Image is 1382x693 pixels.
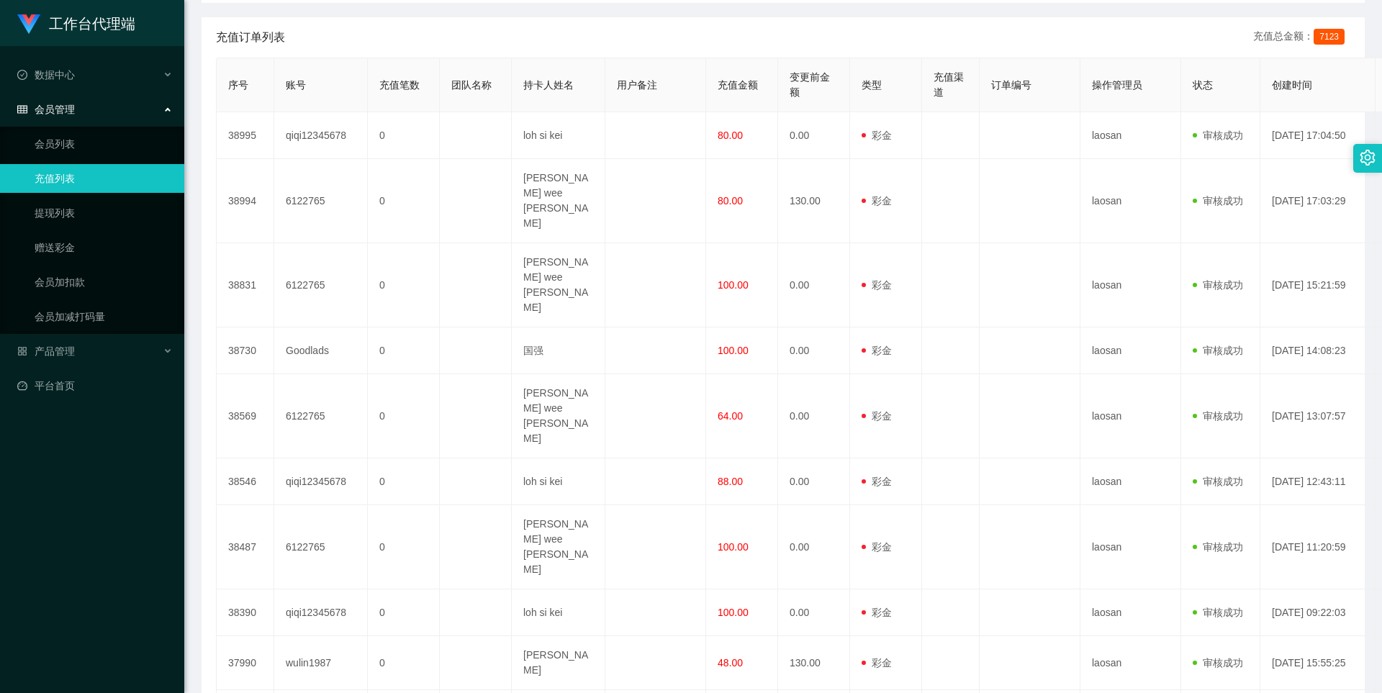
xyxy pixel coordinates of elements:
td: 0.00 [778,374,850,458]
span: 持卡人姓名 [523,79,574,91]
span: 审核成功 [1193,345,1243,356]
span: 彩金 [862,410,892,422]
span: 彩金 [862,607,892,618]
td: [DATE] 11:20:59 [1260,505,1376,589]
td: 0 [368,112,440,159]
td: 0.00 [778,589,850,636]
td: 0 [368,636,440,690]
td: 0.00 [778,243,850,327]
span: 彩金 [862,541,892,553]
span: 彩金 [862,657,892,669]
span: 类型 [862,79,882,91]
td: [PERSON_NAME] wee [PERSON_NAME] [512,374,605,458]
span: 80.00 [718,130,743,141]
td: 6122765 [274,159,368,243]
td: 6122765 [274,505,368,589]
td: 0 [368,243,440,327]
span: 审核成功 [1193,476,1243,487]
span: 审核成功 [1193,410,1243,422]
td: 0.00 [778,327,850,374]
a: 工作台代理端 [17,17,135,29]
span: 88.00 [718,476,743,487]
td: 6122765 [274,374,368,458]
span: 账号 [286,79,306,91]
td: [DATE] 15:55:25 [1260,636,1376,690]
span: 彩金 [862,345,892,356]
td: [DATE] 13:07:57 [1260,374,1376,458]
a: 会员加扣款 [35,268,173,296]
td: 0 [368,505,440,589]
span: 产品管理 [17,345,75,357]
div: 充值总金额： [1253,29,1350,46]
span: 80.00 [718,195,743,207]
span: 审核成功 [1193,279,1243,291]
span: 100.00 [718,541,749,553]
td: 38546 [217,458,274,505]
td: [PERSON_NAME] [512,636,605,690]
span: 序号 [228,79,248,91]
span: 充值金额 [718,79,758,91]
td: 38995 [217,112,274,159]
a: 图标: dashboard平台首页 [17,371,173,400]
td: 38730 [217,327,274,374]
td: 0.00 [778,112,850,159]
td: [DATE] 17:04:50 [1260,112,1376,159]
img: logo.9652507e.png [17,14,40,35]
span: 变更前金额 [790,71,830,98]
span: 审核成功 [1193,657,1243,669]
span: 审核成功 [1193,195,1243,207]
span: 7123 [1314,29,1345,45]
span: 充值订单列表 [216,29,285,46]
td: 38390 [217,589,274,636]
td: qiqi12345678 [274,112,368,159]
span: 审核成功 [1193,130,1243,141]
td: 130.00 [778,636,850,690]
span: 100.00 [718,607,749,618]
span: 100.00 [718,279,749,291]
td: 国强 [512,327,605,374]
span: 创建时间 [1272,79,1312,91]
td: wulin1987 [274,636,368,690]
td: loh si kei [512,589,605,636]
span: 状态 [1193,79,1213,91]
td: [DATE] 17:03:29 [1260,159,1376,243]
span: 充值笔数 [379,79,420,91]
i: 图标: appstore-o [17,346,27,356]
i: 图标: setting [1360,150,1376,166]
td: 38569 [217,374,274,458]
td: 0.00 [778,458,850,505]
td: loh si kei [512,458,605,505]
span: 100.00 [718,345,749,356]
span: 彩金 [862,279,892,291]
td: laosan [1080,636,1181,690]
span: 审核成功 [1193,541,1243,553]
td: [PERSON_NAME] wee [PERSON_NAME] [512,159,605,243]
td: laosan [1080,505,1181,589]
a: 会员加减打码量 [35,302,173,331]
span: 彩金 [862,195,892,207]
span: 操作管理员 [1092,79,1142,91]
td: 37990 [217,636,274,690]
td: [DATE] 09:22:03 [1260,589,1376,636]
td: [DATE] 14:08:23 [1260,327,1376,374]
td: 130.00 [778,159,850,243]
td: laosan [1080,374,1181,458]
a: 提现列表 [35,199,173,227]
td: Goodlads [274,327,368,374]
td: 0 [368,589,440,636]
span: 用户备注 [617,79,657,91]
span: 64.00 [718,410,743,422]
span: 数据中心 [17,69,75,81]
span: 充值渠道 [934,71,964,98]
td: laosan [1080,112,1181,159]
span: 团队名称 [451,79,492,91]
td: 0 [368,159,440,243]
td: 38831 [217,243,274,327]
td: qiqi12345678 [274,589,368,636]
td: 38487 [217,505,274,589]
td: 0 [368,458,440,505]
td: 6122765 [274,243,368,327]
span: 会员管理 [17,104,75,115]
a: 充值列表 [35,164,173,193]
i: 图标: check-circle-o [17,70,27,80]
